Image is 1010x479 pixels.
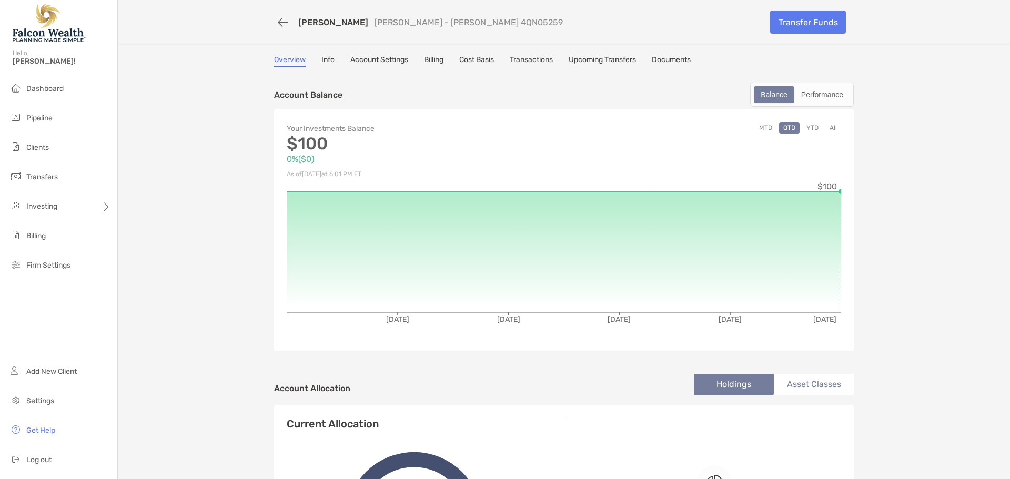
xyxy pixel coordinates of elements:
button: All [825,122,841,134]
a: Transactions [510,55,553,67]
tspan: [DATE] [608,315,631,324]
span: Add New Client [26,367,77,376]
a: Transfer Funds [770,11,846,34]
img: transfers icon [9,170,22,182]
img: pipeline icon [9,111,22,124]
span: Transfers [26,172,58,181]
span: Investing [26,202,57,211]
button: YTD [802,122,823,134]
span: Get Help [26,426,55,435]
tspan: [DATE] [497,315,520,324]
tspan: [DATE] [813,315,836,324]
p: 0% ( $0 ) [287,152,564,166]
h4: Account Allocation [274,383,350,393]
button: MTD [755,122,776,134]
a: Account Settings [350,55,408,67]
a: Cost Basis [459,55,494,67]
img: investing icon [9,199,22,212]
img: add_new_client icon [9,364,22,377]
img: firm-settings icon [9,258,22,271]
li: Asset Classes [774,374,854,395]
img: get-help icon [9,423,22,436]
span: Clients [26,143,49,152]
button: QTD [779,122,800,134]
p: [PERSON_NAME] - [PERSON_NAME] 4QN05259 [375,17,563,27]
img: billing icon [9,229,22,241]
img: dashboard icon [9,81,22,94]
img: settings icon [9,394,22,406]
div: Performance [795,87,849,102]
a: Billing [424,55,443,67]
span: [PERSON_NAME]! [13,57,111,66]
a: Info [321,55,335,67]
span: Dashboard [26,84,64,93]
h4: Current Allocation [287,417,379,430]
span: Billing [26,231,46,240]
a: [PERSON_NAME] [298,17,368,27]
p: Your Investments Balance [287,122,564,135]
li: Holdings [694,374,774,395]
span: Settings [26,396,54,405]
a: Upcoming Transfers [569,55,636,67]
tspan: $100 [817,181,837,191]
span: Log out [26,455,52,464]
p: Account Balance [274,88,342,101]
p: As of [DATE] at 6:01 PM ET [287,168,564,181]
img: clients icon [9,140,22,153]
div: segmented control [750,83,854,107]
a: Documents [652,55,691,67]
tspan: [DATE] [719,315,742,324]
a: Overview [274,55,306,67]
tspan: [DATE] [386,315,409,324]
p: $100 [287,137,564,150]
span: Firm Settings [26,261,70,270]
img: logout icon [9,453,22,465]
span: Pipeline [26,114,53,123]
img: Falcon Wealth Planning Logo [13,4,86,42]
div: Balance [755,87,793,102]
